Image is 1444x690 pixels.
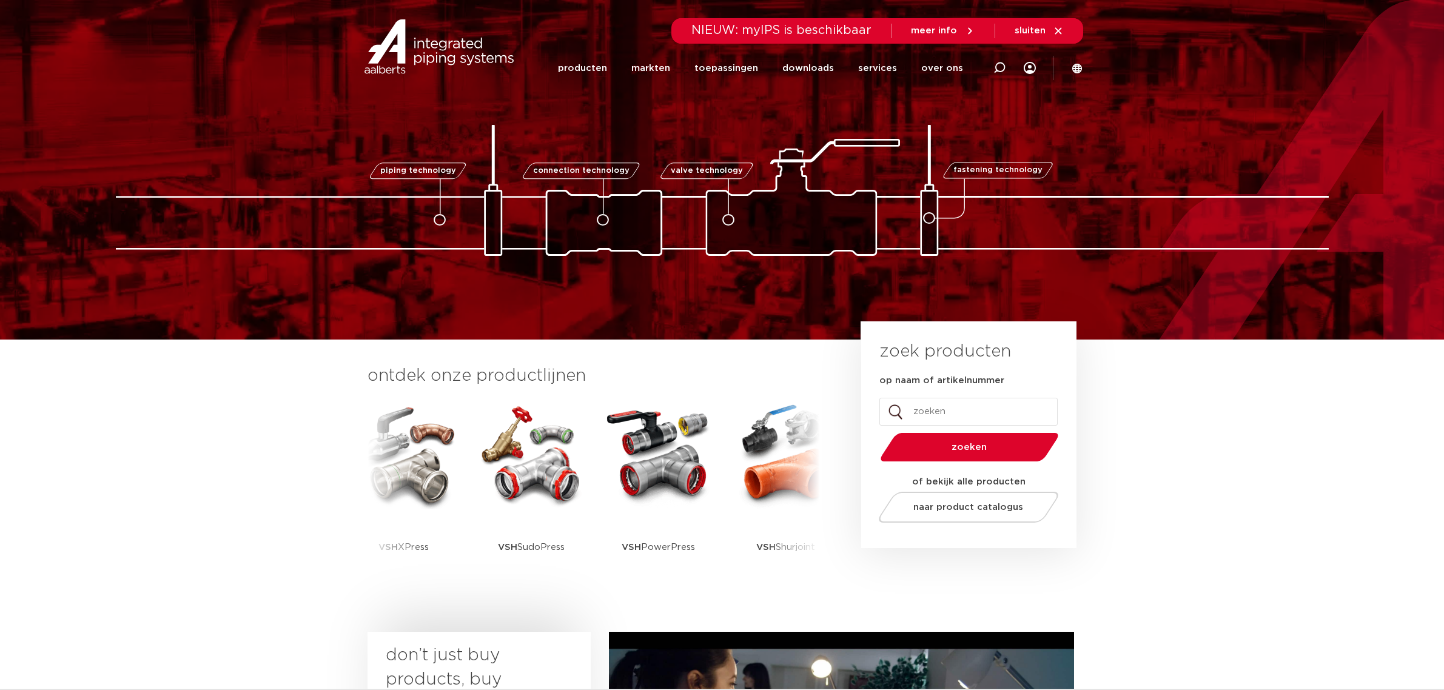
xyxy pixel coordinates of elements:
span: connection technology [532,167,629,175]
h3: zoek producten [879,340,1011,364]
span: meer info [911,26,957,35]
span: NIEUW: myIPS is beschikbaar [691,24,871,36]
a: naar product catalogus [875,492,1061,523]
strong: VSH [622,543,641,552]
strong: VSH [498,543,517,552]
a: VSHPowerPress [604,400,713,585]
a: toepassingen [694,45,758,92]
a: sluiten [1015,25,1064,36]
a: over ons [921,45,963,92]
span: valve technology [671,167,743,175]
span: naar product catalogus [913,503,1023,512]
label: op naam of artikelnummer [879,375,1004,387]
a: VSHXPress [349,400,458,585]
a: services [858,45,897,92]
a: VSHSudoPress [477,400,586,585]
nav: Menu [558,45,963,92]
span: zoeken [912,443,1027,452]
p: PowerPress [622,509,695,585]
p: XPress [378,509,429,585]
p: Shurjoint [756,509,815,585]
strong: VSH [378,543,398,552]
span: piping technology [380,167,456,175]
p: SudoPress [498,509,565,585]
h3: ontdek onze productlijnen [368,364,820,388]
strong: of bekijk alle producten [912,477,1026,486]
a: producten [558,45,607,92]
a: markten [631,45,670,92]
strong: VSH [756,543,776,552]
a: downloads [782,45,834,92]
a: VSHShurjoint [731,400,841,585]
a: meer info [911,25,975,36]
button: zoeken [875,432,1063,463]
input: zoeken [879,398,1058,426]
span: fastening technology [953,167,1043,175]
span: sluiten [1015,26,1046,35]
